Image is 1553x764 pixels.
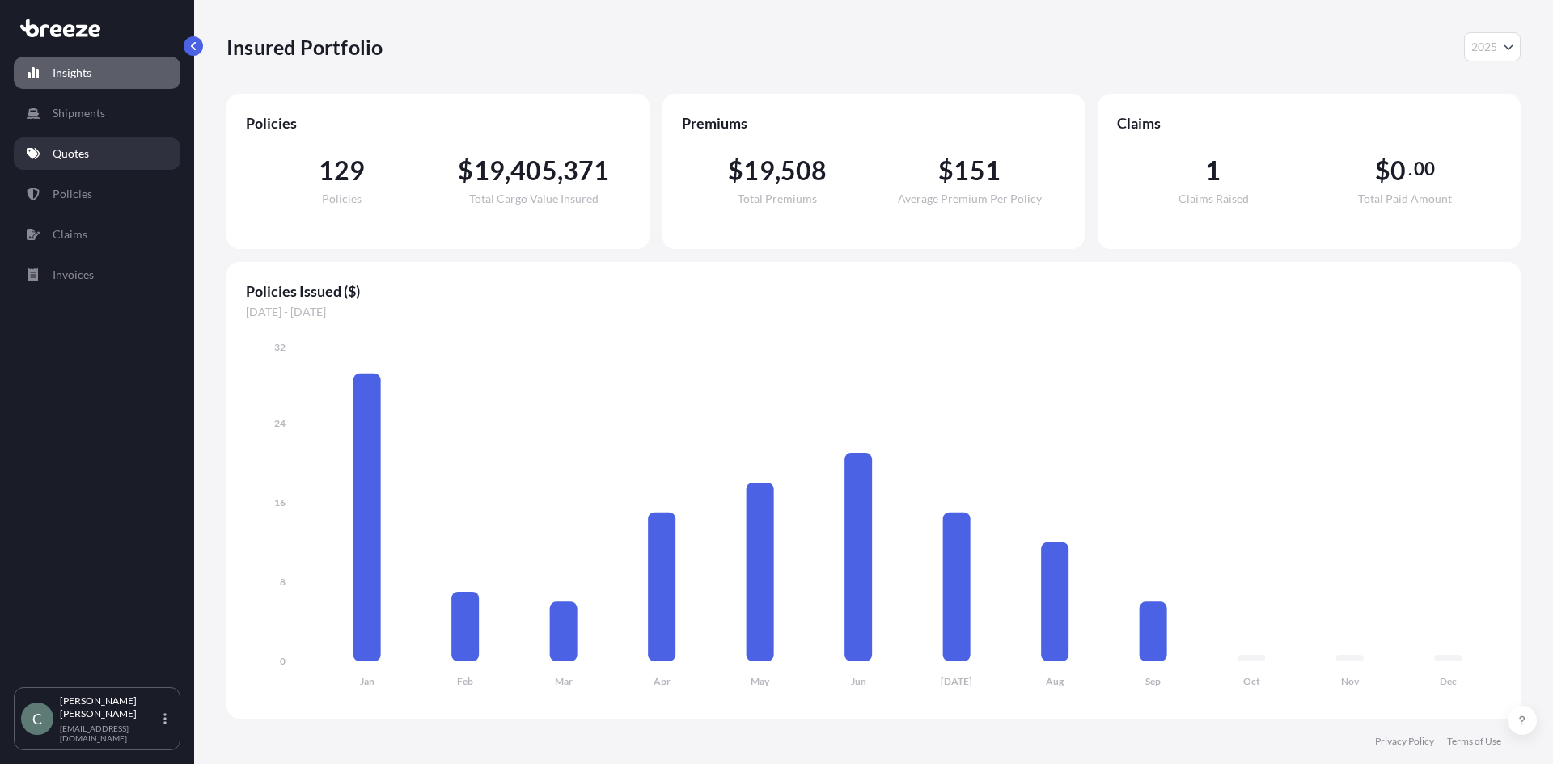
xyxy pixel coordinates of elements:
[751,675,770,687] tspan: May
[14,218,180,251] a: Claims
[60,694,160,720] p: [PERSON_NAME] [PERSON_NAME]
[360,675,374,687] tspan: Jan
[954,158,1001,184] span: 151
[469,193,599,205] span: Total Cargo Value Insured
[53,267,94,283] p: Invoices
[1447,735,1501,748] a: Terms of Use
[941,675,972,687] tspan: [DATE]
[1471,39,1497,55] span: 2025
[781,158,827,184] span: 508
[851,675,866,687] tspan: Jun
[14,178,180,210] a: Policies
[728,158,743,184] span: $
[1408,163,1412,175] span: .
[1464,32,1521,61] button: Year Selector
[14,97,180,129] a: Shipments
[226,34,383,60] p: Insured Portfolio
[53,65,91,81] p: Insights
[775,158,781,184] span: ,
[14,137,180,170] a: Quotes
[474,158,505,184] span: 19
[246,281,1501,301] span: Policies Issued ($)
[246,113,630,133] span: Policies
[557,158,563,184] span: ,
[246,304,1501,320] span: [DATE] - [DATE]
[1145,675,1161,687] tspan: Sep
[1243,675,1260,687] tspan: Oct
[654,675,671,687] tspan: Apr
[458,158,473,184] span: $
[1117,113,1501,133] span: Claims
[60,724,160,743] p: [EMAIL_ADDRESS][DOMAIN_NAME]
[1375,735,1434,748] a: Privacy Policy
[32,711,42,727] span: C
[274,417,286,429] tspan: 24
[274,496,286,509] tspan: 16
[898,193,1042,205] span: Average Premium Per Policy
[1390,158,1406,184] span: 0
[1440,675,1457,687] tspan: Dec
[1046,675,1064,687] tspan: Aug
[53,105,105,121] p: Shipments
[682,113,1066,133] span: Premiums
[555,675,573,687] tspan: Mar
[53,226,87,243] p: Claims
[280,655,286,667] tspan: 0
[280,576,286,588] tspan: 8
[14,259,180,291] a: Invoices
[505,158,510,184] span: ,
[319,158,366,184] span: 129
[1358,193,1452,205] span: Total Paid Amount
[274,341,286,353] tspan: 32
[53,186,92,202] p: Policies
[1179,193,1249,205] span: Claims Raised
[738,193,817,205] span: Total Premiums
[1341,675,1360,687] tspan: Nov
[938,158,954,184] span: $
[743,158,774,184] span: 19
[563,158,610,184] span: 371
[1205,158,1221,184] span: 1
[510,158,557,184] span: 405
[53,146,89,162] p: Quotes
[457,675,473,687] tspan: Feb
[322,193,362,205] span: Policies
[1375,158,1390,184] span: $
[1414,163,1435,175] span: 00
[14,57,180,89] a: Insights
